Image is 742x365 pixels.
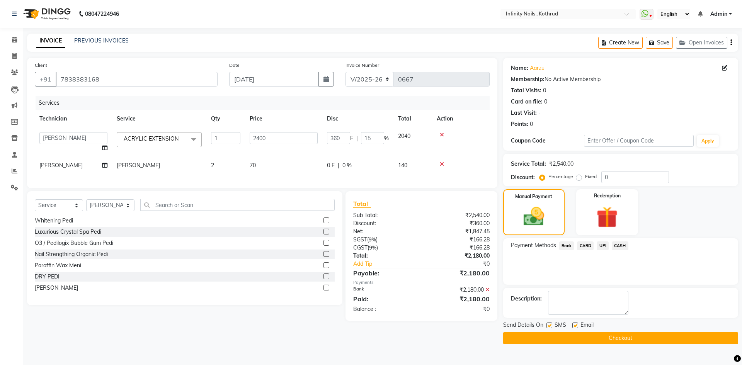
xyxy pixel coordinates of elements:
th: Price [245,110,322,127]
label: Date [229,62,240,69]
div: Coupon Code [511,137,584,145]
div: ₹2,180.00 [421,268,495,278]
a: INVOICE [36,34,65,48]
label: Invoice Number [345,62,379,69]
span: ACRYLIC EXTENSION [124,135,179,142]
th: Total [393,110,432,127]
div: ₹2,180.00 [421,286,495,294]
div: Discount: [511,173,535,182]
label: Fixed [585,173,597,180]
div: Sub Total: [347,211,421,219]
b: 08047224946 [85,3,119,25]
label: Client [35,62,47,69]
span: 0 F [327,161,335,170]
div: Membership: [511,75,545,83]
div: No Active Membership [511,75,730,83]
th: Disc [322,110,393,127]
div: 0 [543,87,546,95]
span: UPI [597,241,609,250]
div: ₹1,847.45 [421,227,495,236]
span: Send Details On [503,321,543,331]
th: Technician [35,110,112,127]
input: Search or Scan [140,199,335,211]
span: Email [580,321,594,331]
div: Luxurious Crystal Spa Pedi [35,228,101,236]
th: Service [112,110,206,127]
div: Net: [347,227,421,236]
div: ₹360.00 [421,219,495,227]
div: Total Visits: [511,87,541,95]
button: Open Invoices [676,37,727,49]
img: logo [20,3,73,25]
span: [PERSON_NAME] [39,162,83,169]
div: Name: [511,64,528,72]
span: % [384,134,389,143]
img: _cash.svg [517,205,551,228]
div: ₹0 [421,305,495,313]
img: _gift.svg [590,204,625,231]
button: Save [646,37,673,49]
button: Create New [598,37,643,49]
th: Action [432,110,490,127]
div: ( ) [347,236,421,244]
span: CARD [577,241,594,250]
div: Whitening Pedi [35,217,73,225]
span: 9% [369,236,376,243]
span: 9% [369,244,376,251]
div: [PERSON_NAME] [35,284,78,292]
span: CASH [612,241,628,250]
div: - [538,109,541,117]
span: | [338,161,339,170]
div: Payments [353,279,490,286]
div: Nail Strengthing Organic Pedi [35,250,108,258]
span: SGST [353,236,367,243]
span: | [356,134,358,143]
div: ₹0 [434,260,495,268]
div: ₹2,540.00 [421,211,495,219]
input: Enter Offer / Coupon Code [584,135,694,147]
div: Paid: [347,294,421,304]
div: ₹2,540.00 [549,160,574,168]
a: Aarzu [530,64,545,72]
a: Add Tip [347,260,434,268]
div: Balance : [347,305,421,313]
div: Bank [347,286,421,294]
th: Qty [206,110,245,127]
span: CGST [353,244,368,251]
div: Card on file: [511,98,543,106]
input: Search by Name/Mobile/Email/Code [56,72,218,87]
div: O3 / Pedilogix Bubble Gum Pedi [35,239,113,247]
span: 140 [398,162,407,169]
div: ₹166.28 [421,244,495,252]
div: DRY PEDI [35,273,60,281]
label: Redemption [594,192,621,199]
div: 0 [544,98,547,106]
a: x [179,135,182,142]
span: Bank [559,241,574,250]
a: PREVIOUS INVOICES [74,37,129,44]
span: Total [353,200,371,208]
div: Last Visit: [511,109,537,117]
span: F [350,134,353,143]
div: ₹166.28 [421,236,495,244]
button: Apply [697,135,719,147]
div: ₹2,180.00 [421,294,495,304]
button: +91 [35,72,56,87]
div: Description: [511,295,542,303]
span: Payment Methods [511,241,556,250]
div: Discount: [347,219,421,227]
span: SMS [555,321,566,331]
span: Admin [710,10,727,18]
div: Services [36,96,495,110]
span: 0 % [342,161,352,170]
span: 70 [250,162,256,169]
span: 2040 [398,132,410,139]
div: Service Total: [511,160,546,168]
span: 2 [211,162,214,169]
span: [PERSON_NAME] [117,162,160,169]
div: ₹2,180.00 [421,252,495,260]
div: ( ) [347,244,421,252]
label: Percentage [548,173,573,180]
div: Total: [347,252,421,260]
div: Paraffin Wax Meni [35,261,81,270]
